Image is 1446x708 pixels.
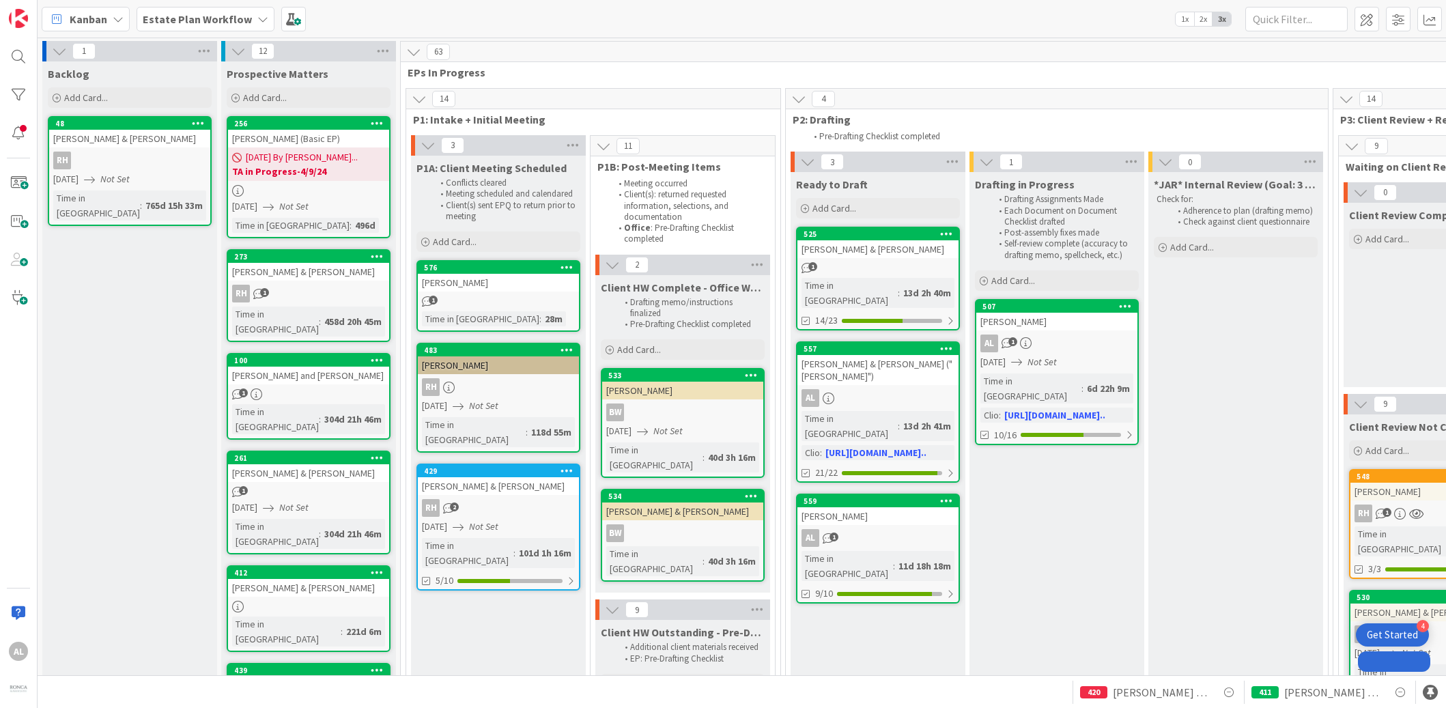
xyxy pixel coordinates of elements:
div: 557[PERSON_NAME] & [PERSON_NAME] ("[PERSON_NAME]") [797,343,959,385]
div: RH [418,378,579,396]
span: : [1081,381,1083,396]
div: [PERSON_NAME] & [PERSON_NAME] [49,130,210,147]
div: Time in [GEOGRAPHIC_DATA] [422,311,539,326]
li: Additional client materials received [617,642,763,653]
div: 458d 20h 45m [321,314,385,329]
span: P2: Drafting [793,113,1311,126]
li: Meeting occurred [611,178,759,189]
div: [PERSON_NAME] & [PERSON_NAME] [228,579,389,597]
div: 576 [424,263,579,272]
span: 14 [1359,91,1383,107]
span: Kanban [70,11,107,27]
div: 40d 3h 16m [705,554,759,569]
div: 221d 6m [343,624,385,639]
div: [PERSON_NAME] & [PERSON_NAME] [228,263,389,281]
div: 483 [424,345,579,355]
li: Self-review complete (accuracy to drafting memo, spellcheck, etc.) [991,238,1137,261]
div: Get Started [1367,628,1418,642]
div: 48 [55,119,210,128]
span: [DATE] By [PERSON_NAME]... [246,150,358,165]
div: 525 [804,229,959,239]
div: Time in [GEOGRAPHIC_DATA] [1355,526,1446,556]
li: : Pre-Drafting Checklist completed [611,223,759,245]
div: 483[PERSON_NAME] [418,344,579,374]
span: 11 [616,138,640,154]
span: Add Card... [243,91,287,104]
div: Time in [GEOGRAPHIC_DATA] [53,190,140,221]
i: Not Set [1027,356,1057,368]
div: Time in [GEOGRAPHIC_DATA] [606,442,703,472]
span: 2 [625,257,649,273]
span: [DATE] [980,355,1006,369]
span: 14 [432,91,455,107]
div: 534 [602,490,763,502]
span: 0 [1374,184,1397,201]
span: Add Card... [1170,241,1214,253]
div: 429 [418,465,579,477]
span: 1 [1008,337,1017,346]
span: : [513,546,515,561]
div: 559 [797,495,959,507]
div: 439 [228,664,389,694]
a: 100[PERSON_NAME] and [PERSON_NAME]Time in [GEOGRAPHIC_DATA]:304d 21h 46m [227,353,391,440]
span: 3 [441,137,464,154]
div: 429 [424,466,579,476]
span: : [319,412,321,427]
a: 429[PERSON_NAME] & [PERSON_NAME]RH[DATE]Not SetTime in [GEOGRAPHIC_DATA]:101d 1h 16m5/10 [416,464,580,591]
span: [DATE] [1355,646,1380,660]
span: Add Card... [991,274,1035,287]
div: 40d 3h 16m [705,450,759,465]
div: [PERSON_NAME] [976,313,1137,330]
div: AL [797,529,959,547]
span: 1 [1383,508,1391,517]
i: Not Set [100,173,130,185]
div: 559[PERSON_NAME] [797,495,959,525]
div: 28m [541,311,566,326]
span: [DATE] [422,399,447,413]
a: 261[PERSON_NAME] & [PERSON_NAME][DATE]Not SetTime in [GEOGRAPHIC_DATA]:304d 21h 46m [227,451,391,554]
div: [PERSON_NAME] [418,274,579,292]
span: 1x [1176,12,1194,26]
span: 63 [427,44,450,60]
div: [PERSON_NAME] & [PERSON_NAME] [418,477,579,495]
div: 534 [608,492,763,501]
span: Add Card... [1365,233,1409,245]
li: Adherence to plan (drafting memo) [1170,206,1316,216]
div: 6d 22h 9m [1083,381,1133,396]
span: Ready to Draft [796,178,868,191]
span: 9 [625,601,649,618]
div: [PERSON_NAME] [418,356,579,374]
span: Client HW Outstanding - Pre-Drafting Checklist [601,625,765,639]
div: Time in [GEOGRAPHIC_DATA] [232,617,341,647]
div: 576 [418,261,579,274]
div: 261 [234,453,389,463]
div: 273 [228,251,389,263]
div: 412 [228,567,389,579]
div: 576[PERSON_NAME] [418,261,579,292]
div: 100 [234,356,389,365]
div: 507[PERSON_NAME] [976,300,1137,330]
div: 261 [228,452,389,464]
li: Drafting Assignments Made [991,194,1137,205]
div: 557 [804,344,959,354]
div: 48 [49,117,210,130]
span: Add Card... [433,236,477,248]
span: 21/22 [815,466,838,480]
span: 9 [1374,396,1397,412]
span: 1 [239,388,248,397]
span: 2 [450,502,459,511]
li: Each Document on Document Checklist drafted [991,206,1137,228]
div: 429[PERSON_NAME] & [PERSON_NAME] [418,465,579,495]
div: RH [422,499,440,517]
li: Pre-Drafting Checklist completed [806,131,1315,142]
input: Quick Filter... [1245,7,1348,31]
span: 1 [808,262,817,271]
img: Visit kanbanzone.com [9,9,28,28]
div: Time in [GEOGRAPHIC_DATA] [232,404,319,434]
span: : [350,218,352,233]
span: 12 [251,43,274,59]
span: [DATE] [53,172,79,186]
span: Add Card... [64,91,108,104]
i: Not Set [653,425,683,437]
div: RH [232,285,250,302]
